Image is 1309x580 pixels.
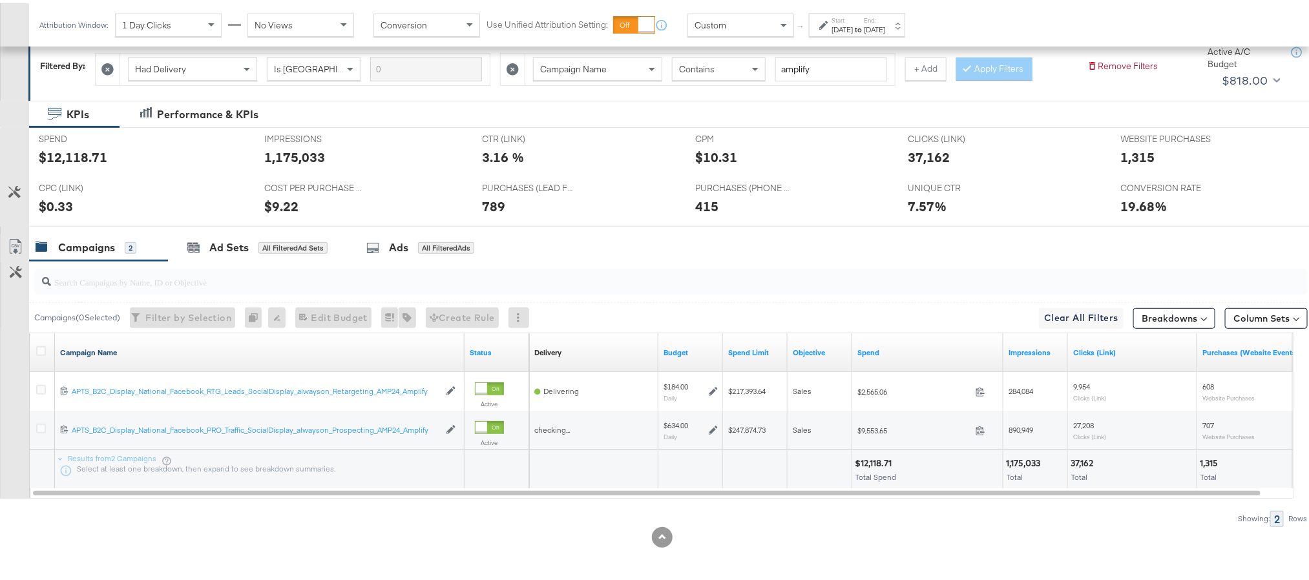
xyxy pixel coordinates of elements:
input: Search Campaigns by Name, ID or Objective [51,261,1190,286]
span: $2,565.06 [857,384,970,393]
a: The number of times your ad was served. On mobile apps an ad is counted as served the first time ... [1009,344,1063,355]
span: Clear All Filters [1044,307,1118,323]
div: $0.33 [39,194,73,212]
span: Sales [793,422,812,431]
div: Ad Sets [209,237,249,252]
div: [DATE] [864,21,885,32]
div: 789 [483,194,506,212]
sub: Clicks (Link) [1073,430,1106,437]
div: 37,162 [1071,454,1097,466]
button: + Add [905,54,947,78]
div: 415 [695,194,718,212]
div: 2 [125,239,136,251]
a: The total amount spent to date. [857,344,998,355]
sub: Website Purchases [1202,430,1255,437]
div: 3.16 % [483,145,525,163]
div: Campaigns [58,237,115,252]
span: 27,208 [1073,417,1094,427]
div: Filtered By: [40,57,85,69]
div: 2 [1270,508,1284,524]
div: $9.22 [264,194,298,212]
button: Clear All Filters [1039,305,1124,326]
a: Shows the current state of your Ad Campaign. [470,344,524,355]
div: $184.00 [664,378,688,389]
div: 1,175,033 [1006,454,1044,466]
div: KPIs [67,104,89,119]
span: PURCHASES (LEAD FORM) [483,179,580,191]
span: Conversion [381,16,427,28]
span: SPEND [39,130,136,142]
label: End: [864,13,885,21]
span: Contains [679,60,715,72]
label: Start: [832,13,853,21]
span: Total Spend [855,469,896,479]
button: Remove Filters [1087,57,1158,69]
strong: to [853,21,864,31]
div: [DATE] [832,21,853,32]
div: All Filtered Ads [418,239,474,251]
span: Custom [695,16,726,28]
div: 19.68% [1121,194,1168,212]
span: checking... [534,422,570,431]
a: Your campaign's objective. [793,344,847,355]
span: CPM [695,130,792,142]
button: Column Sets [1225,305,1308,326]
span: IMPRESSIONS [264,130,361,142]
a: The maximum amount you're willing to spend on your ads, on average each day or over the lifetime ... [664,344,718,355]
span: $9,553.65 [857,422,970,432]
label: Active [475,435,504,444]
sub: Daily [664,391,677,399]
span: Total [1071,469,1087,479]
span: $247,874.73 [728,422,766,431]
span: UNIQUE CTR [908,179,1005,191]
div: Performance & KPIs [157,104,258,119]
span: ↑ [795,22,808,26]
span: Total [1007,469,1023,479]
a: APTS_B2C_Display_National_Facebook_RTG_Leads_SocialDisplay_alwayson_Retargeting_AMP24_Amplify [72,383,439,394]
span: CONVERSION RATE [1121,179,1218,191]
span: WEBSITE PURCHASES [1121,130,1218,142]
a: The number of clicks on links appearing on your ad or Page that direct people to your sites off F... [1073,344,1192,355]
input: Enter a search term [775,54,887,78]
a: APTS_B2C_Display_National_Facebook_PRO_Traffic_SocialDisplay_alwayson_Prospecting_AMP24_Amplify [72,422,439,433]
div: Delivery [534,344,561,355]
span: Had Delivery [135,60,186,72]
span: 707 [1202,417,1214,427]
div: Active A/C Budget [1208,43,1279,67]
span: 9,954 [1073,378,1090,388]
span: No Views [255,16,293,28]
div: 7.57% [908,194,947,212]
span: Is [GEOGRAPHIC_DATA] [274,60,373,72]
sub: Website Purchases [1202,391,1255,399]
div: 1,315 [1200,454,1222,466]
span: $217,393.64 [728,383,766,393]
sub: Daily [664,430,677,437]
div: $818.00 [1222,68,1268,87]
button: Breakdowns [1133,305,1215,326]
div: Campaigns ( 0 Selected) [34,309,120,320]
a: Your campaign name. [60,344,459,355]
label: Use Unified Attribution Setting: [487,16,608,28]
input: Enter a search term [370,54,482,78]
span: 608 [1202,378,1214,388]
div: 1,175,033 [264,145,325,163]
div: $12,118.71 [855,454,895,466]
span: CTR (LINK) [483,130,580,142]
span: 1 Day Clicks [122,16,171,28]
div: All Filtered Ad Sets [258,239,328,251]
span: CLICKS (LINK) [908,130,1005,142]
span: Delivering [543,383,579,393]
span: Sales [793,383,812,393]
div: Rows [1288,511,1308,520]
span: COST PER PURCHASE (WEBSITE EVENTS) [264,179,361,191]
a: If set, this is the maximum spend for your campaign. [728,344,782,355]
div: 1,315 [1121,145,1155,163]
span: Campaign Name [540,60,607,72]
button: $818.00 [1217,67,1283,88]
div: Showing: [1237,511,1270,520]
div: 37,162 [908,145,950,163]
label: Active [475,397,504,405]
div: Attribution Window: [39,17,109,26]
a: Reflects the ability of your Ad Campaign to achieve delivery based on ad states, schedule and bud... [534,344,561,355]
div: $634.00 [664,417,688,428]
